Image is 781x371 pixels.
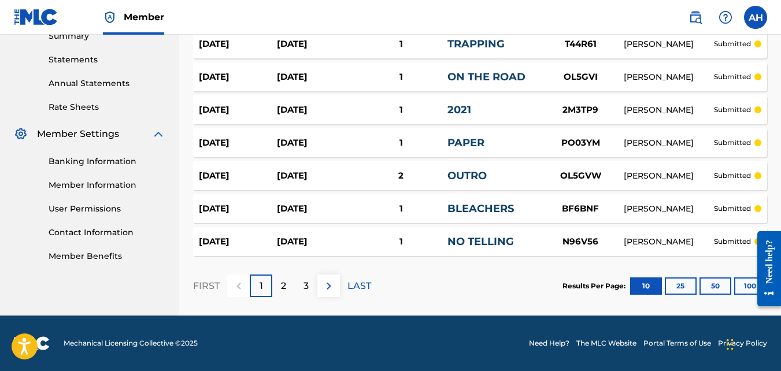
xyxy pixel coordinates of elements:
button: 50 [699,277,731,295]
a: Summary [49,30,165,42]
a: Annual Statements [49,77,165,90]
p: 2 [281,279,286,293]
div: 2M3TP9 [537,103,624,117]
div: [PERSON_NAME] [624,71,714,83]
a: Banking Information [49,155,165,168]
div: [PERSON_NAME] [624,170,714,182]
div: [DATE] [277,103,355,117]
p: submitted [714,236,751,247]
p: 3 [303,279,309,293]
div: [DATE] [199,235,277,248]
div: 1 [354,38,447,51]
div: [DATE] [277,38,355,51]
div: N96V56 [537,235,624,248]
img: MLC Logo [14,9,58,25]
div: Drag [727,327,734,362]
p: submitted [714,170,751,181]
div: User Menu [744,6,767,29]
div: [PERSON_NAME] [624,203,714,215]
button: 25 [665,277,697,295]
a: Portal Terms of Use [643,338,711,348]
div: [DATE] [277,235,355,248]
a: Rate Sheets [49,101,165,113]
div: [PERSON_NAME] [624,137,714,149]
div: OL5GVW [537,169,624,183]
img: Member Settings [14,127,28,141]
div: [DATE] [199,136,277,150]
img: expand [151,127,165,141]
button: 100 [734,277,766,295]
div: [PERSON_NAME] [624,236,714,248]
a: NO TELLING [447,235,514,248]
div: [DATE] [277,169,355,183]
a: BLEACHERS [447,202,514,215]
p: 1 [260,279,263,293]
div: [DATE] [199,202,277,216]
img: search [689,10,702,24]
a: Public Search [684,6,707,29]
a: OUTRO [447,169,487,182]
a: Statements [49,54,165,66]
div: T44R61 [537,38,624,51]
div: BF6BNF [537,202,624,216]
span: Member Settings [37,127,119,141]
a: TRAPPING [447,38,505,50]
span: Member [124,10,164,24]
p: submitted [714,105,751,115]
p: submitted [714,203,751,214]
div: [DATE] [277,202,355,216]
a: Need Help? [529,338,569,348]
div: 1 [354,235,447,248]
a: 2021 [447,103,471,116]
a: Contact Information [49,227,165,239]
a: User Permissions [49,203,165,215]
a: Privacy Policy [718,338,767,348]
p: submitted [714,39,751,49]
div: OL5GVI [537,71,624,84]
iframe: Chat Widget [723,316,781,371]
p: FIRST [193,279,220,293]
div: 2 [354,169,447,183]
a: The MLC Website [576,338,636,348]
div: [DATE] [199,103,277,117]
iframe: Resource Center [749,222,781,315]
div: [DATE] [277,136,355,150]
img: help [719,10,732,24]
div: [PERSON_NAME] [624,104,714,116]
a: Member Information [49,179,165,191]
span: Mechanical Licensing Collective © 2025 [64,338,198,348]
div: [DATE] [199,71,277,84]
div: 1 [354,71,447,84]
img: right [322,279,336,293]
p: submitted [714,138,751,148]
div: 1 [354,103,447,117]
img: Top Rightsholder [103,10,117,24]
div: [DATE] [199,38,277,51]
p: submitted [714,72,751,82]
a: Member Benefits [49,250,165,262]
p: Results Per Page: [562,281,628,291]
div: 1 [354,136,447,150]
div: [DATE] [277,71,355,84]
div: 1 [354,202,447,216]
a: PAPER [447,136,484,149]
button: 10 [630,277,662,295]
div: Help [714,6,737,29]
div: [DATE] [199,169,277,183]
div: PO03YM [537,136,624,150]
img: logo [14,336,50,350]
div: [PERSON_NAME] [624,38,714,50]
p: LAST [347,279,371,293]
a: ON THE ROAD [447,71,525,83]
